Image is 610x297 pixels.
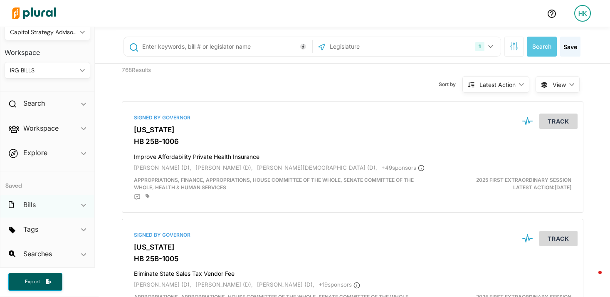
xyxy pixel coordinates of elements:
button: Save [560,37,580,57]
div: 768 Results [116,64,234,95]
iframe: Intercom live chat [582,269,602,289]
h4: Eliminate State Sales Tax Vendor Fee [134,266,571,277]
a: HK [568,2,598,25]
button: Track [539,231,578,246]
div: Add tags [146,194,150,199]
h4: Improve Affordability Private Health Insurance [134,149,571,161]
div: Latest Action [479,80,516,89]
h3: [US_STATE] [134,243,571,251]
h3: [US_STATE] [134,126,571,134]
div: Add Position Statement [134,194,141,200]
h2: Bills [23,200,36,209]
div: Signed by Governor [134,231,571,239]
h2: Tags [23,225,38,234]
h2: Workspace [23,124,59,133]
span: View [553,80,566,89]
span: [PERSON_NAME] (D), [134,281,191,288]
h3: Workspace [5,40,90,59]
input: Legislature [329,39,418,54]
span: 2025 First Extraordinary Session [476,177,571,183]
h3: HB 25B-1006 [134,137,571,146]
button: Track [539,114,578,129]
div: Capitol Strategy Advisors [10,28,77,37]
span: + 19 sponsor s [319,281,360,288]
button: Search [527,37,557,57]
span: [PERSON_NAME] (D), [195,281,253,288]
span: [PERSON_NAME] (D), [195,164,253,171]
span: [PERSON_NAME][DEMOGRAPHIC_DATA] (D), [257,164,377,171]
h3: HB 25B-1005 [134,255,571,263]
h2: Explore [23,148,47,157]
span: Search Filters [510,42,518,49]
button: 1 [472,39,498,54]
span: Export [19,278,46,285]
span: Sort by [439,81,462,88]
div: 1 [475,42,484,51]
div: HK [574,5,591,22]
span: Appropriations, Finance, Appropriations, House Committee of the Whole, Senate Committee of the Wh... [134,177,414,191]
div: IRG BILLS [10,66,77,75]
h2: Searches [23,249,52,258]
input: Enter keywords, bill # or legislator name [141,39,310,54]
h4: Saved [0,171,94,192]
h2: Search [23,99,45,108]
div: Latest Action: [DATE] [427,176,578,191]
button: Export [8,273,62,291]
div: Tooltip anchor [299,43,307,50]
span: [PERSON_NAME] (D), [134,164,191,171]
span: + 49 sponsor s [381,164,425,171]
span: [PERSON_NAME] (D), [257,281,314,288]
div: Signed by Governor [134,114,571,121]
